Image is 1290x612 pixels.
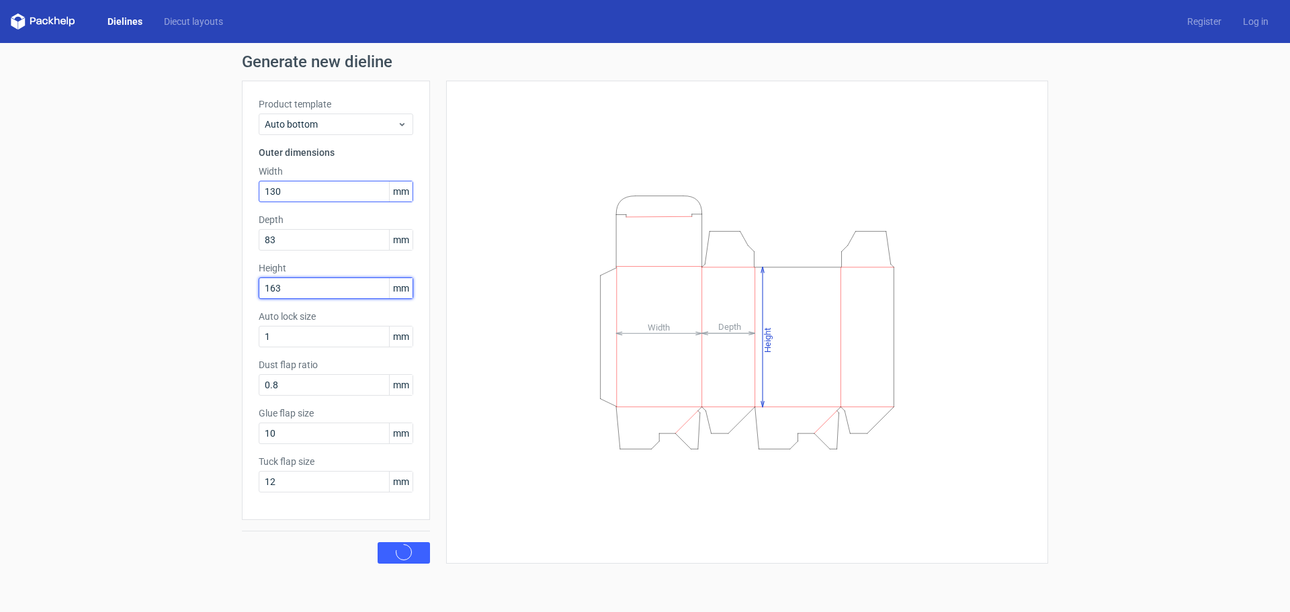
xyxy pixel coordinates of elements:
label: Product template [259,97,413,111]
label: Width [259,165,413,178]
a: Diecut layouts [153,15,234,28]
span: mm [389,230,413,250]
label: Dust flap ratio [259,358,413,371]
label: Height [259,261,413,275]
tspan: Width [648,322,670,332]
span: mm [389,375,413,395]
label: Depth [259,213,413,226]
label: Tuck flap size [259,455,413,468]
a: Log in [1232,15,1279,28]
span: mm [389,326,413,347]
label: Auto lock size [259,310,413,323]
label: Glue flap size [259,406,413,420]
tspan: Height [763,327,773,352]
h3: Outer dimensions [259,146,413,159]
span: mm [389,423,413,443]
a: Dielines [97,15,153,28]
span: mm [389,181,413,202]
span: mm [389,278,413,298]
a: Register [1176,15,1232,28]
span: Auto bottom [265,118,397,131]
h1: Generate new dieline [242,54,1048,70]
tspan: Depth [718,322,741,332]
span: mm [389,472,413,492]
